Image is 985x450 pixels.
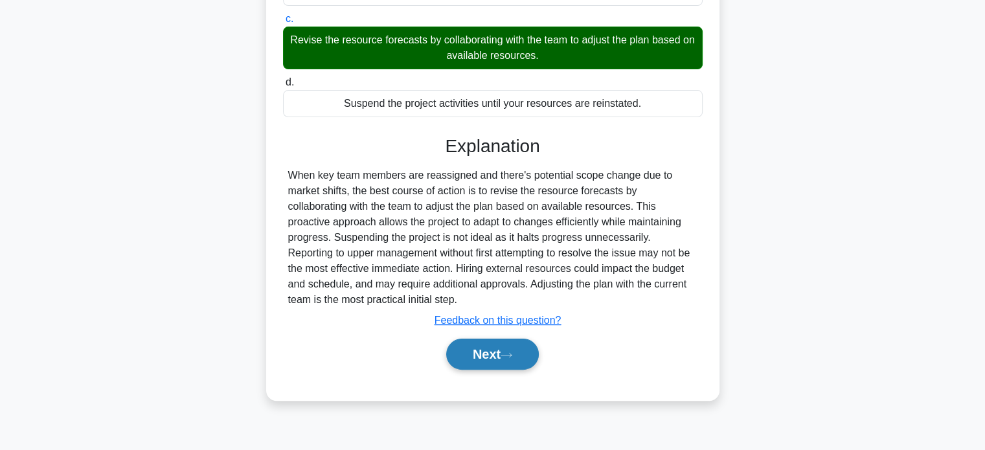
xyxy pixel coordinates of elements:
[283,27,703,69] div: Revise the resource forecasts by collaborating with the team to adjust the plan based on availabl...
[286,13,293,24] span: c.
[446,339,539,370] button: Next
[435,315,561,326] a: Feedback on this question?
[283,90,703,117] div: Suspend the project activities until your resources are reinstated.
[291,135,695,157] h3: Explanation
[288,168,697,308] div: When key team members are reassigned and there's potential scope change due to market shifts, the...
[286,76,294,87] span: d.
